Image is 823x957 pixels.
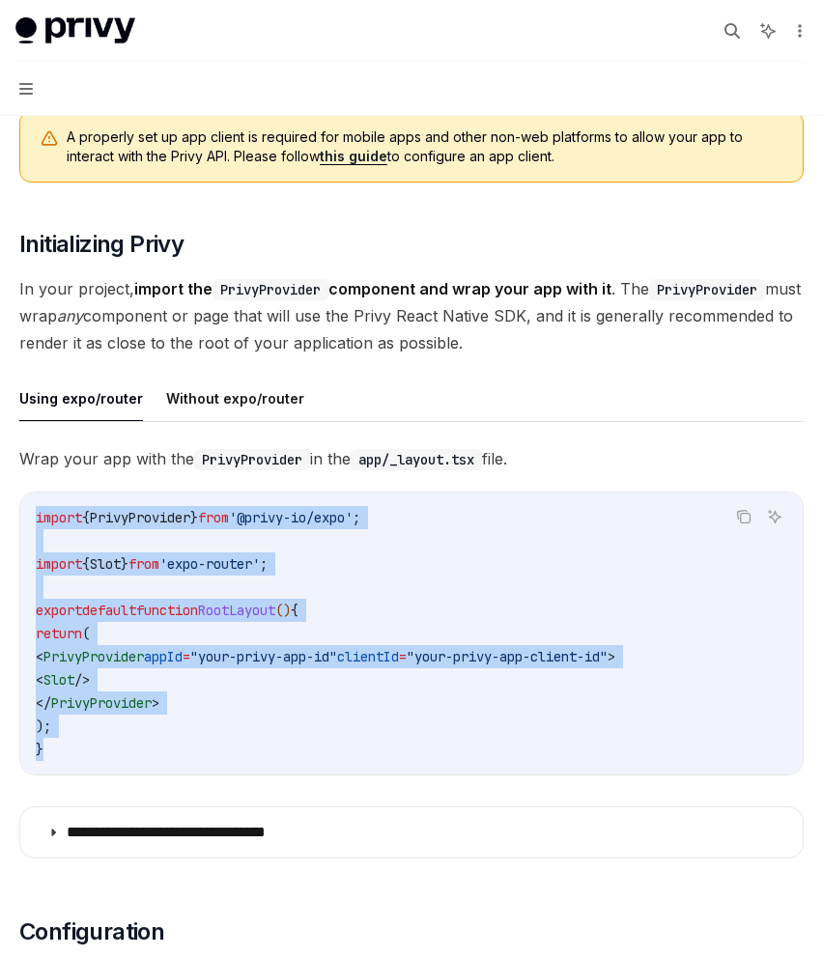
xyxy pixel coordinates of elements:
span: from [198,509,229,526]
em: any [57,306,83,325]
code: PrivyProvider [649,279,765,300]
span: { [82,555,90,573]
span: } [190,509,198,526]
span: import [36,509,82,526]
button: More actions [788,17,808,44]
svg: Warning [40,129,59,149]
span: In your project, . The must wrap component or page that will use the Privy React Native SDK, and ... [19,275,804,356]
span: { [291,602,298,619]
span: return [36,625,82,642]
span: "your-privy-app-client-id" [407,648,608,665]
span: default [82,602,136,619]
span: 'expo-router' [159,555,260,573]
img: light logo [15,17,135,44]
span: ; [353,509,360,526]
span: ( [82,625,90,642]
span: = [399,648,407,665]
span: '@privy-io/expo' [229,509,353,526]
span: () [275,602,291,619]
span: </ [36,694,51,712]
span: } [121,555,128,573]
span: } [36,741,43,758]
span: Initializing Privy [19,229,184,260]
span: from [128,555,159,573]
span: clientId [337,648,399,665]
span: import [36,555,82,573]
strong: import the component and wrap your app with it [134,279,611,298]
span: Slot [43,671,74,689]
code: app/_layout.tsx [351,449,482,470]
code: PrivyProvider [213,279,328,300]
button: Ask AI [762,504,787,529]
span: Wrap your app with the in the file. [19,445,804,472]
span: export [36,602,82,619]
span: > [608,648,615,665]
span: A properly set up app client is required for mobile apps and other non-web platforms to allow you... [67,127,783,166]
span: PrivyProvider [43,648,144,665]
span: function [136,602,198,619]
span: { [82,509,90,526]
button: Using expo/router [19,376,143,421]
button: Copy the contents from the code block [731,504,756,529]
span: PrivyProvider [90,509,190,526]
code: PrivyProvider [194,449,310,470]
span: ; [260,555,268,573]
span: < [36,671,43,689]
span: < [36,648,43,665]
span: PrivyProvider [51,694,152,712]
a: this guide [320,148,387,165]
span: RootLayout [198,602,275,619]
button: Without expo/router [166,376,304,421]
span: = [183,648,190,665]
span: Configuration [19,916,164,947]
span: appId [144,648,183,665]
span: /> [74,671,90,689]
span: "your-privy-app-id" [190,648,337,665]
span: ); [36,718,51,735]
span: > [152,694,159,712]
span: Slot [90,555,121,573]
